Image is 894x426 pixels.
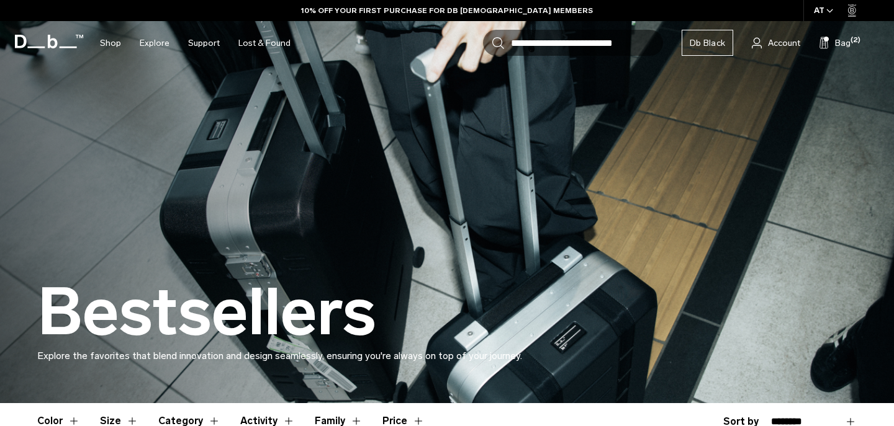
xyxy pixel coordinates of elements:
[835,37,851,50] span: Bag
[301,5,593,16] a: 10% OFF YOUR FIRST PURCHASE FOR DB [DEMOGRAPHIC_DATA] MEMBERS
[37,277,376,348] h1: Bestsellers
[188,21,220,65] a: Support
[768,37,800,50] span: Account
[752,35,800,50] a: Account
[100,21,121,65] a: Shop
[91,21,300,65] nav: Main Navigation
[682,30,733,56] a: Db Black
[37,350,522,362] span: Explore the favorites that blend innovation and design seamlessly, ensuring you're always on top ...
[819,35,851,50] button: Bag (2)
[140,21,169,65] a: Explore
[851,35,860,46] span: (2)
[238,21,291,65] a: Lost & Found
